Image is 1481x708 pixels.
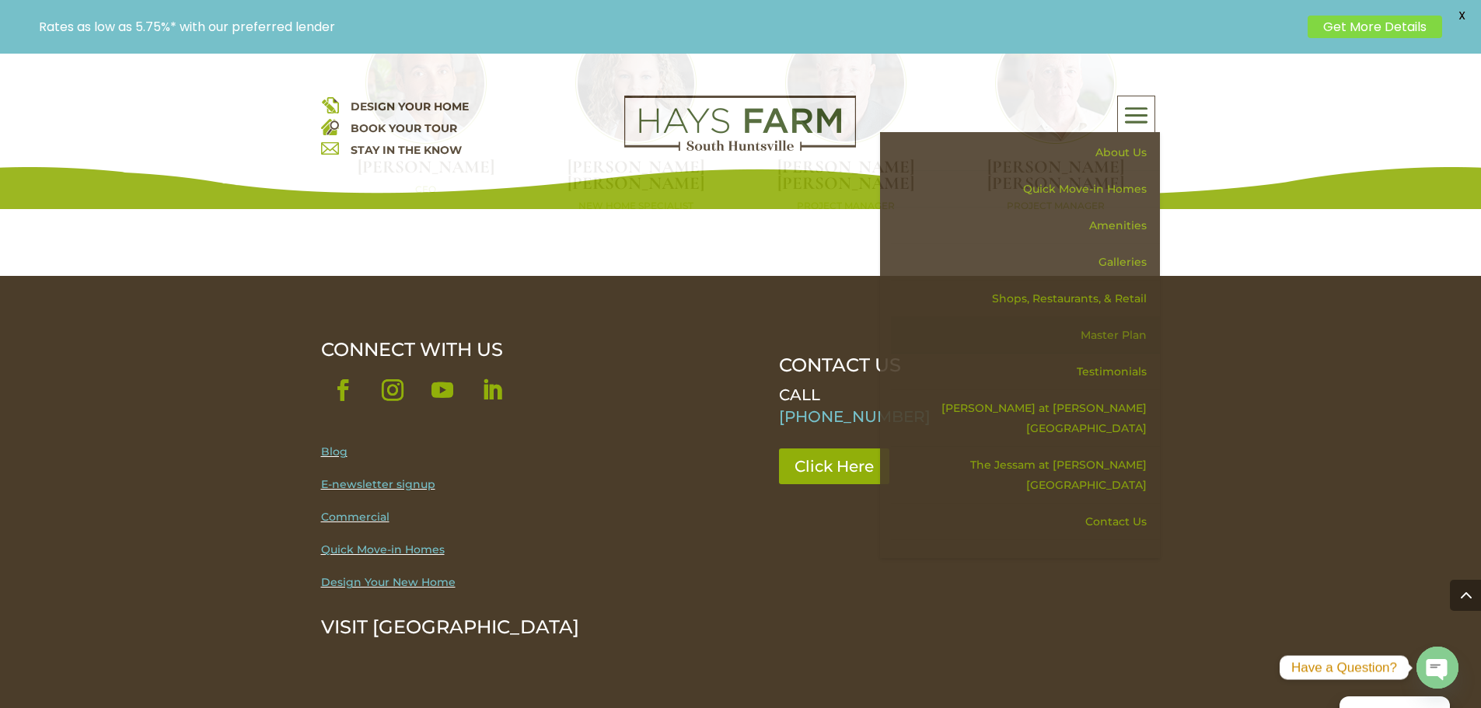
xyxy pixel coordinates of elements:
a: STAY IN THE KNOW [351,143,462,157]
a: Quick Move-in Homes [321,542,445,556]
a: Galleries [891,244,1160,281]
a: Blog [321,445,348,459]
a: hays farm homes huntsville development [624,141,856,155]
p: VISIT [GEOGRAPHIC_DATA] [321,616,718,638]
a: Commercial [321,510,389,524]
p: CONTACT US [779,354,1144,376]
a: The Jessam at [PERSON_NAME][GEOGRAPHIC_DATA] [891,447,1160,504]
a: About Us [891,134,1160,171]
span: X [1450,4,1473,27]
span: CALL [779,385,820,404]
a: Testimonials [891,354,1160,390]
a: Master Plan [891,317,1160,354]
a: Follow on Instagram [371,368,414,412]
a: BOOK YOUR TOUR [351,121,457,135]
a: [PERSON_NAME] at [PERSON_NAME][GEOGRAPHIC_DATA] [891,390,1160,447]
div: CONNECT WITH US [321,339,718,361]
a: Get More Details [1308,16,1442,38]
a: Quick Move-in Homes [891,171,1160,208]
a: Shops, Restaurants, & Retail [891,281,1160,317]
a: Click Here [779,448,889,484]
img: design your home [321,96,339,113]
a: DESIGN YOUR HOME [351,99,469,113]
a: [PHONE_NUMBER] [779,407,931,426]
a: Follow on Facebook [321,368,365,412]
img: book your home tour [321,117,339,135]
img: Logo [624,96,856,152]
p: Rates as low as 5.75%* with our preferred lender [39,19,1300,34]
a: Design Your New Home [321,575,456,589]
a: Follow on Youtube [421,368,464,412]
a: Contact Us [891,504,1160,540]
a: Follow on LinkedIn [470,368,514,412]
a: Amenities [891,208,1160,244]
a: E-newsletter signup [321,477,435,491]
